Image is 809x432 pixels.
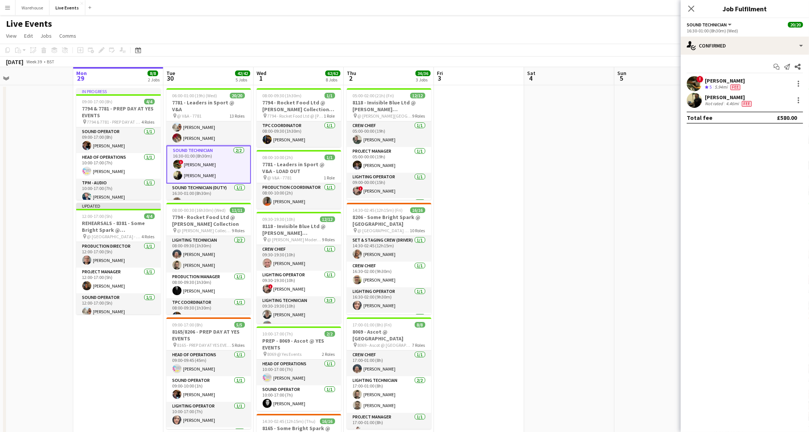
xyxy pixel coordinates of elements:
div: In progress09:00-17:00 (8h)4/47794 & 7781 - PREP DAY AT YES EVENTS 7794 & 7781 - PREP DAY AT YES ... [76,88,161,200]
span: Sound Technician [687,22,727,28]
span: ! [268,284,273,289]
span: Fee [742,101,752,107]
span: 1 Role [324,175,335,181]
span: Edit [24,32,33,39]
app-card-role: Head of Operations1/109:00-09:45 (45m)[PERSON_NAME] [166,351,251,376]
span: 12:00-17:00 (5h) [82,213,113,219]
span: 5 [709,84,712,90]
div: 16:30-01:00 (8h30m) (Wed) [687,28,803,34]
span: 4/4 [144,99,155,104]
span: Thu [347,70,356,77]
span: 5/5 [234,322,245,328]
h3: 8118 - Invisible Blue Ltd @ [PERSON_NAME][GEOGRAPHIC_DATA] [257,223,341,236]
span: Fri [437,70,443,77]
span: 09:00-17:00 (8h) [82,99,113,104]
h3: 7794 & 7781 - PREP DAY AT YES EVENTS [76,105,161,119]
app-job-card: 09:00-17:00 (8h)5/58165/8206 - PREP DAY AT YES EVENTS 8165 - PREP DAY AT YES EVENTS5 RolesHead of... [166,317,251,429]
span: 11/11 [230,207,245,213]
span: 16/16 [320,418,335,424]
app-job-card: 09:30-19:30 (10h)12/128118 - Invisible Blue Ltd @ [PERSON_NAME][GEOGRAPHIC_DATA] @ [PERSON_NAME] ... [257,212,341,323]
span: Jobs [40,32,52,39]
span: 8/8 [415,322,425,328]
span: 20/20 [230,93,245,98]
div: £580.00 [777,114,797,121]
app-card-role: Sound Operator1/112:00-17:00 (5h)[PERSON_NAME] [76,293,161,319]
span: 20/20 [788,22,803,28]
div: Total fee [687,114,712,121]
app-card-role: TPC Coordinator1/108:00-09:30 (1h30m)[PERSON_NAME] [166,298,251,324]
app-card-role: Sound Technician (Duty)1/116:30-01:00 (8h30m)[PERSON_NAME] [166,184,251,209]
div: BST [47,59,54,64]
span: 8069 @ Yes Events [268,351,302,357]
div: Confirmed [681,37,809,55]
span: @ V&A - 7781 [268,175,292,181]
span: 1/1 [325,155,335,160]
span: 14:30-02:45 (12h15m) (Fri) [353,207,403,213]
button: Live Events [49,0,85,15]
span: @ [GEOGRAPHIC_DATA] - 8381 [87,234,142,239]
span: 13 Roles [230,113,245,119]
h3: 7781 - Leaders in Sport @ V&A [166,99,251,113]
span: @ V&A - 7781 [177,113,202,119]
span: 9 Roles [232,228,245,233]
app-card-role: Sound Operator1/109:00-17:00 (8h)[PERSON_NAME] [76,127,161,153]
span: 4 Roles [142,119,155,125]
span: Fee [731,84,740,90]
app-card-role: Lighting Technician2/208:00-09:30 (1h30m)[PERSON_NAME][PERSON_NAME] [166,236,251,273]
app-job-card: 05:00-02:00 (21h) (Fri)12/128118 - Invisible Blue Ltd @ [PERSON_NAME][GEOGRAPHIC_DATA] @ [PERSON_... [347,88,431,200]
span: 12/12 [410,93,425,98]
div: 14:30-02:45 (12h15m) (Fri)16/168206 - Some Bright Spark @ [GEOGRAPHIC_DATA] @ [GEOGRAPHIC_DATA] -... [347,203,431,314]
span: View [6,32,17,39]
app-card-role: Production Manager1/108:00-09:30 (1h30m)[PERSON_NAME] [166,273,251,298]
button: Warehouse [15,0,49,15]
h3: 7794 - Rocket Food Ltd @ [PERSON_NAME] Collection - LOAD OUT [257,99,341,113]
h3: 8118 - Invisible Blue Ltd @ [PERSON_NAME][GEOGRAPHIC_DATA] [347,99,431,113]
span: 10 Roles [410,228,425,233]
span: 8165 - PREP DAY AT YES EVENTS [177,342,232,348]
app-job-card: Updated12:00-17:00 (5h)4/4REHEARSALS - 8381 - Some Bright Spark @ [GEOGRAPHIC_DATA] @ [GEOGRAPHIC... [76,203,161,314]
button: Sound Technician [687,22,733,28]
span: 08:00-09:30 (1h30m) [263,93,302,98]
span: 09:00-17:00 (8h) [172,322,203,328]
a: Comms [56,31,79,41]
a: Edit [21,31,36,41]
span: Mon [76,70,87,77]
span: 2 [346,74,356,83]
app-card-role: Production Coordinator1/108:00-10:00 (2h)[PERSON_NAME] [257,183,341,209]
span: ! [358,186,363,191]
div: 3 Jobs [416,77,430,83]
h3: PREP - 8069 - Ascot @ YES EVENTS [257,337,341,351]
span: 1 Role [324,113,335,119]
app-card-role: TPC Coordinator1/108:00-09:30 (1h30m)[PERSON_NAME] [257,121,341,147]
a: View [3,31,20,41]
app-card-role: Head of Operations1/110:00-17:00 (7h)[PERSON_NAME] [76,153,161,179]
span: 5 [616,74,626,83]
h3: Job Fulfilment [681,4,809,14]
app-card-role: Sound Operator2/216:30-01:00 (8h30m)[PERSON_NAME][PERSON_NAME] [166,109,251,146]
app-job-card: 17:00-01:00 (8h) (Fri)8/88069 - Ascot @ [GEOGRAPHIC_DATA] 8069 - Ascot @ [GEOGRAPHIC_DATA]7 Roles... [347,317,431,429]
span: Tue [166,70,175,77]
div: Crew has different fees then in role [729,84,742,90]
span: 8/8 [148,70,158,76]
span: 1/1 [325,93,335,98]
app-card-role: Lighting Technician4/4 [347,313,431,371]
span: @ [PERSON_NAME] Modern - 8118 [268,237,322,242]
app-card-role: Sound Operator1/109:00-10:00 (1h)[PERSON_NAME] [166,376,251,402]
span: 29 [75,74,87,83]
span: @ [PERSON_NAME] Collection - 7794 [177,228,232,233]
span: ! [697,76,703,83]
span: 17:00-01:00 (8h) (Fri) [353,322,392,328]
app-job-card: 08:00-09:30 (1h30m)1/17794 - Rocket Food Ltd @ [PERSON_NAME] Collection - LOAD OUT 7794 - Rocket ... [257,88,341,147]
span: 3 [436,74,443,83]
div: [PERSON_NAME] [705,94,753,101]
app-card-role: Sound Technician2/216:30-01:00 (8h30m)![PERSON_NAME][PERSON_NAME] [166,146,251,184]
div: 8 Jobs [326,77,340,83]
a: Jobs [37,31,55,41]
span: Sun [617,70,626,77]
app-card-role: Crew Chief1/117:00-01:00 (8h)[PERSON_NAME] [347,351,431,376]
app-card-role: Lighting Technician3/309:30-19:30 (10h)[PERSON_NAME][PERSON_NAME] [257,296,341,344]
